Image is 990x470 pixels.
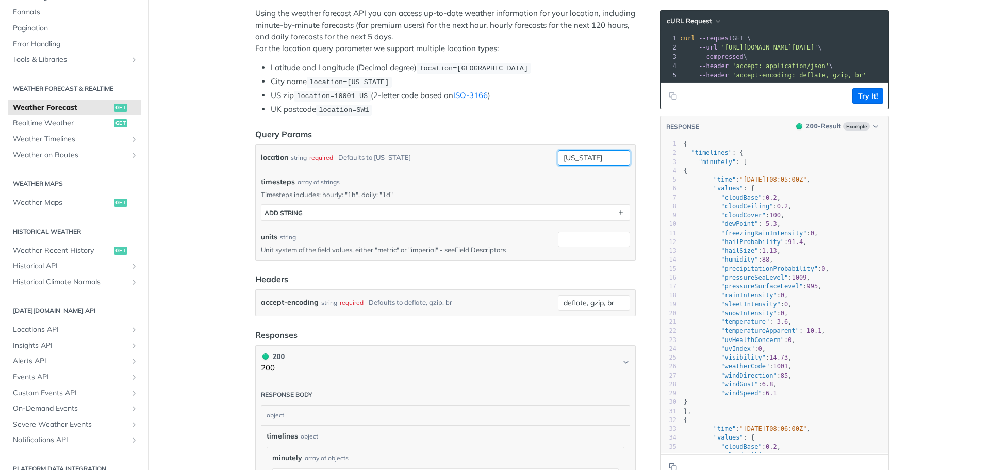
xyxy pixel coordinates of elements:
[661,167,676,175] div: 4
[8,37,141,52] a: Error Handling
[262,353,269,360] span: 200
[806,122,818,130] span: 200
[255,329,298,341] div: Responses
[8,417,141,432] a: Severe Weather EventsShow subpages for Severe Weather Events
[661,318,676,327] div: 21
[267,431,298,442] span: timelines
[766,390,777,397] span: 6.1
[8,5,141,20] a: Formats
[130,56,138,64] button: Show subpages for Tools & Libraries
[661,238,676,247] div: 12
[796,123,802,129] span: 200
[661,309,676,318] div: 20
[661,407,676,416] div: 31
[721,203,773,210] span: "cloudCeiling"
[661,273,676,282] div: 16
[661,362,676,371] div: 26
[114,119,127,127] span: get
[130,278,138,286] button: Show subpages for Historical Climate Normals
[684,238,807,246] span: : ,
[13,419,127,430] span: Severe Weather Events
[721,265,818,272] span: "precipitationProbability"
[8,353,141,369] a: Alerts APIShow subpages for Alerts API
[684,354,792,361] span: : ,
[714,176,736,183] span: "time"
[13,325,127,335] span: Locations API
[130,436,138,444] button: Show subpages for Notifications API
[271,76,636,88] li: City name
[338,150,411,165] div: Defaults to [US_STATE]
[806,121,841,132] div: - Result
[699,72,729,79] span: --header
[721,443,762,450] span: "cloudBase"
[781,291,784,299] span: 0
[843,122,870,131] span: Example
[261,245,554,254] p: Unit system of the field values, either "metric" or "imperial" - see
[255,8,636,54] p: Using the weather forecast API you can access up-to-date weather information for your location, i...
[769,354,788,361] span: 14.73
[684,372,792,379] span: : ,
[661,202,676,211] div: 8
[762,381,773,388] span: 6.8
[680,62,833,70] span: \
[684,149,744,156] span: : {
[684,212,784,219] span: : ,
[684,140,687,148] span: {
[261,351,630,374] button: 200 200200
[255,273,288,285] div: Headers
[777,318,788,326] span: 3.6
[762,220,766,228] span: -
[13,150,127,160] span: Weather on Routes
[721,220,758,228] span: "dewPoint"
[721,372,777,379] span: "windDirection"
[661,34,678,43] div: 1
[684,363,792,370] span: : ,
[13,341,127,351] span: Insights API
[622,358,630,366] svg: Chevron
[419,64,528,72] span: location=[GEOGRAPHIC_DATA]
[680,44,822,51] span: \
[684,167,687,174] span: {
[13,198,111,208] span: Weather Maps
[661,345,676,353] div: 24
[721,230,806,237] span: "freezingRainIntensity"
[114,199,127,207] span: get
[291,150,307,165] div: string
[821,265,825,272] span: 0
[13,7,138,18] span: Formats
[13,39,138,50] span: Error Handling
[766,220,777,228] span: 5.3
[661,255,676,264] div: 14
[691,149,732,156] span: "timelines"
[130,357,138,365] button: Show subpages for Alerts API
[661,291,676,300] div: 18
[666,122,700,132] button: RESPONSE
[130,262,138,270] button: Show subpages for Historical API
[261,176,295,187] span: timesteps
[661,149,676,157] div: 2
[661,443,676,451] div: 35
[680,35,751,42] span: GET \
[261,205,630,220] button: ADD string
[661,184,676,193] div: 6
[721,194,762,201] span: "cloudBase"
[777,203,788,210] span: 0.2
[321,295,337,310] div: string
[309,150,333,165] div: required
[721,390,762,397] span: "windSpeed"
[261,232,277,242] label: units
[803,327,806,334] span: -
[261,295,319,310] label: accept-encoding
[8,401,141,416] a: On-Demand EventsShow subpages for On-Demand Events
[758,345,762,352] span: 0
[8,132,141,147] a: Weather TimelinesShow subpages for Weather Timelines
[8,52,141,68] a: Tools & LibrariesShow subpages for Tools & Libraries
[661,327,676,335] div: 22
[684,327,826,334] span: : ,
[130,342,138,350] button: Show subpages for Insights API
[684,398,687,406] span: }
[852,88,883,104] button: Try It!
[784,301,788,308] span: 0
[684,390,777,397] span: :
[8,116,141,131] a: Realtime Weatherget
